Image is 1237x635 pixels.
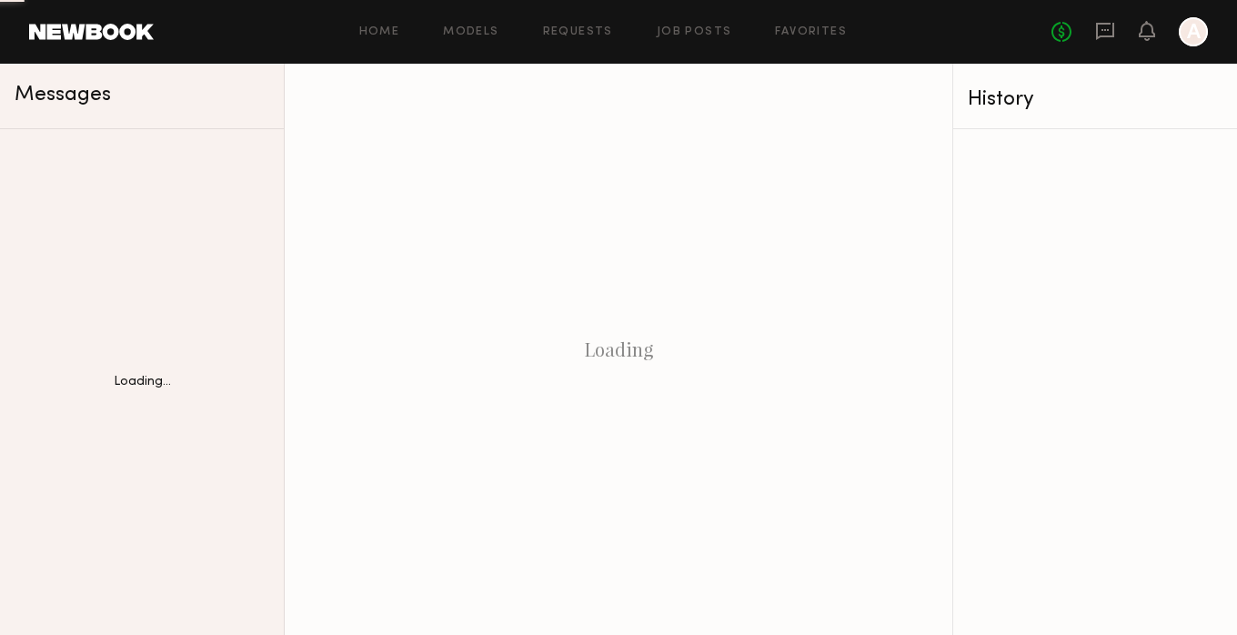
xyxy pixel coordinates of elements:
[359,26,400,38] a: Home
[775,26,847,38] a: Favorites
[285,64,952,635] div: Loading
[543,26,613,38] a: Requests
[1179,17,1208,46] a: A
[968,89,1222,110] div: History
[114,376,171,388] div: Loading...
[657,26,732,38] a: Job Posts
[443,26,498,38] a: Models
[15,85,111,106] span: Messages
